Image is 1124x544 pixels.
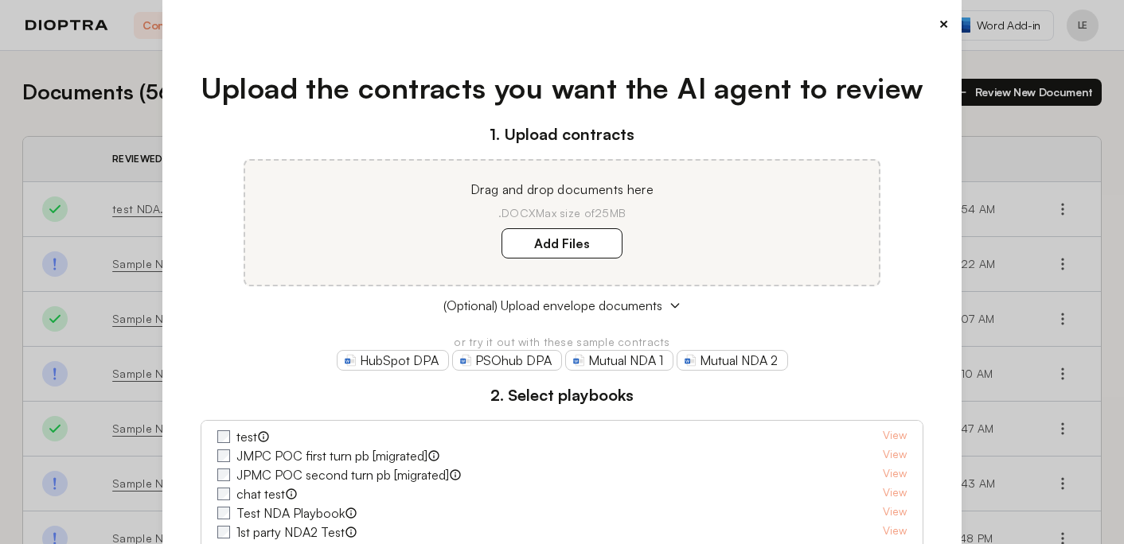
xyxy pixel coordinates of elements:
[236,465,449,484] label: JPMC POC second turn pb [migrated]
[883,484,907,503] a: View
[502,228,622,258] label: Add Files
[236,427,257,446] label: test
[443,296,662,315] span: (Optional) Upload envelope documents
[201,334,924,350] p: or try it out with these sample contracts
[201,67,924,110] h1: Upload the contracts you want the AI agent to review
[883,503,907,523] a: View
[883,446,907,465] a: View
[452,350,562,371] a: PSOhub DPA
[236,523,345,542] label: 1st party NDA2 Test
[939,13,949,35] button: ×
[201,122,924,146] h3: 1. Upload contracts
[264,205,860,221] p: .DOCX Max size of 25MB
[677,350,788,371] a: Mutual NDA 2
[201,296,924,315] button: (Optional) Upload envelope documents
[565,350,673,371] a: Mutual NDA 1
[883,465,907,484] a: View
[883,523,907,542] a: View
[236,446,427,465] label: JMPC POC first turn pb [migrated]
[201,383,924,407] h3: 2. Select playbooks
[883,427,907,446] a: View
[337,350,449,371] a: HubSpot DPA
[264,180,860,199] p: Drag and drop documents here
[236,503,345,523] label: Test NDA Playbook
[236,484,285,503] label: chat test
